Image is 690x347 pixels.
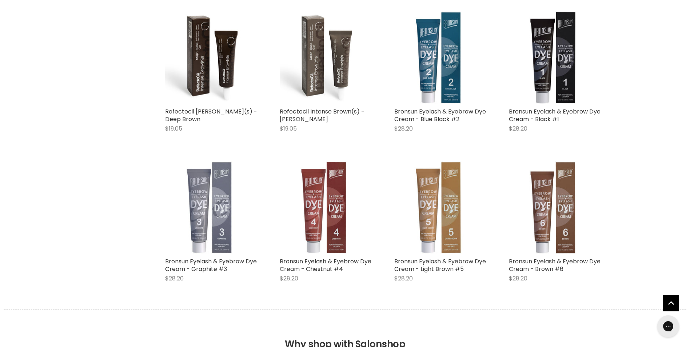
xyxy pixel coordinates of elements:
[280,124,297,133] span: $19.05
[280,257,371,273] a: Bronsun Eyelash & Eyebrow Dye Cream - Chestnut #4
[165,274,184,283] span: $28.20
[280,107,364,123] a: Refectocil Intense Brown(s) - [PERSON_NAME]
[509,11,602,104] img: Bronsun Eyelash & Eyebrow Dye Cream - Black #1
[509,257,601,273] a: Bronsun Eyelash & Eyebrow Dye Cream - Brown #6
[654,313,683,340] iframe: Gorgias live chat messenger
[509,274,527,283] span: $28.20
[394,107,486,123] a: Bronsun Eyelash & Eyebrow Dye Cream - Blue Black #2
[165,257,257,273] a: Bronsun Eyelash & Eyebrow Dye Cream - Graphite #3
[280,161,372,254] img: Bronsun Eyelash & Eyebrow Dye Cream - Chestnut #4
[165,107,257,123] a: Refectocil [PERSON_NAME](s) - Deep Brown
[394,11,487,104] img: Bronsun Eyelash & Eyebrow Dye Cream - Blue Black #2
[165,124,182,133] span: $19.05
[509,124,527,133] span: $28.20
[509,161,602,254] img: Bronsun Eyelash & Eyebrow Dye Cream - Brown #6
[663,295,679,314] span: Back to top
[663,295,679,311] a: Back to top
[394,257,486,273] a: Bronsun Eyelash & Eyebrow Dye Cream - Light Brown #5
[509,107,601,123] a: Bronsun Eyelash & Eyebrow Dye Cream - Black #1
[165,11,258,104] img: Refectocil Intense Brown(s) - Deep Brown
[280,11,372,104] img: Refectocil Intense Brown(s) - Ash Brown
[280,274,298,283] span: $28.20
[394,274,413,283] span: $28.20
[165,161,258,254] img: Bronsun Eyelash & Eyebrow Dye Cream - Graphite #3
[394,124,413,133] span: $28.20
[394,161,487,254] img: Bronsun Eyelash & Eyebrow Dye Cream - Light Brown #5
